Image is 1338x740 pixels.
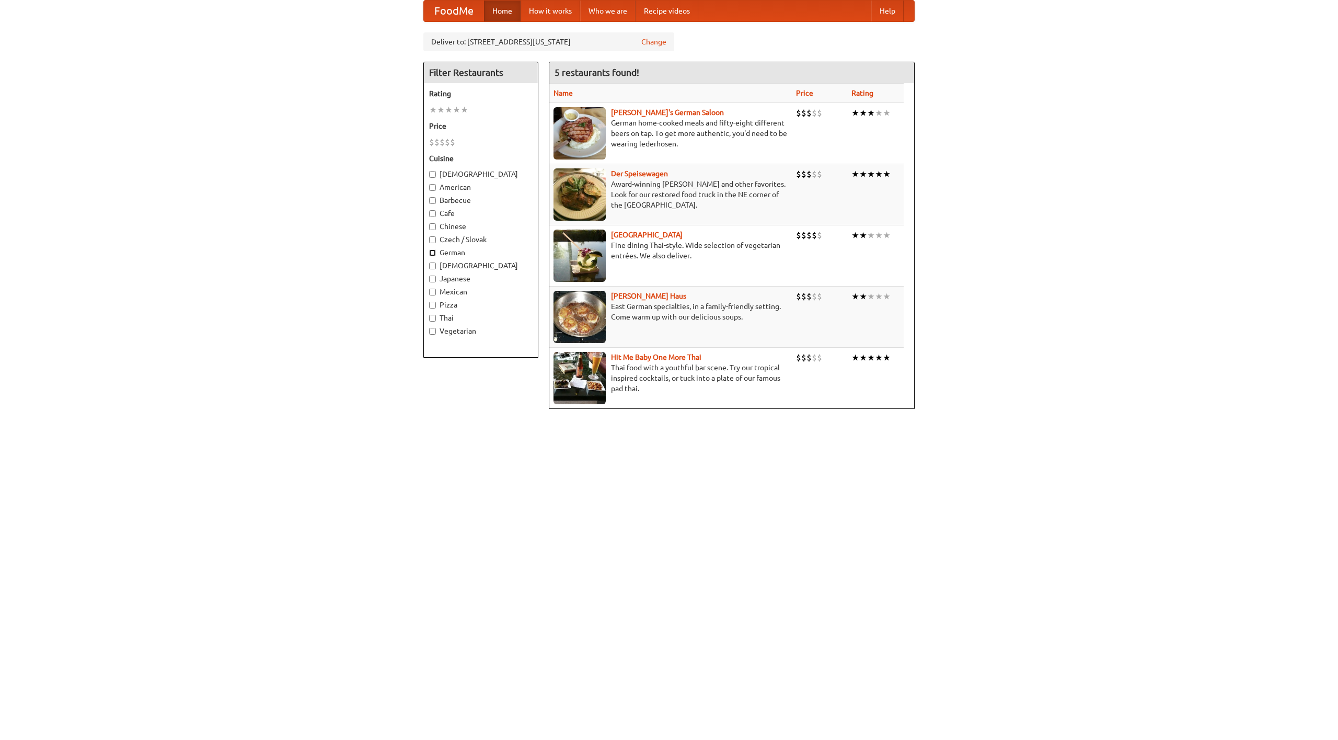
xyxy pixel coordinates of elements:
li: ★ [859,230,867,241]
label: Vegetarian [429,326,533,336]
li: $ [806,352,812,363]
a: [PERSON_NAME] Haus [611,292,686,300]
a: Home [484,1,521,21]
li: ★ [429,104,437,116]
label: [DEMOGRAPHIC_DATA] [429,169,533,179]
li: ★ [875,291,883,302]
li: ★ [883,230,891,241]
li: $ [796,291,801,302]
a: Der Speisewagen [611,169,668,178]
li: $ [796,230,801,241]
li: $ [796,107,801,119]
li: $ [801,291,806,302]
a: Who we are [580,1,636,21]
li: ★ [859,107,867,119]
a: Hit Me Baby One More Thai [611,353,701,361]
h4: Filter Restaurants [424,62,538,83]
li: ★ [867,107,875,119]
li: $ [806,107,812,119]
a: Help [871,1,904,21]
a: How it works [521,1,580,21]
li: $ [812,168,817,180]
input: Japanese [429,276,436,282]
li: $ [812,107,817,119]
label: American [429,182,533,192]
p: Award-winning [PERSON_NAME] and other favorites. Look for our restored food truck in the NE corne... [553,179,788,210]
ng-pluralize: 5 restaurants found! [555,67,639,77]
img: kohlhaus.jpg [553,291,606,343]
li: ★ [875,107,883,119]
li: ★ [867,230,875,241]
label: Cafe [429,208,533,219]
a: Recipe videos [636,1,698,21]
li: $ [801,230,806,241]
li: $ [812,352,817,363]
label: Barbecue [429,195,533,206]
li: ★ [851,230,859,241]
li: ★ [851,291,859,302]
label: Chinese [429,221,533,232]
li: ★ [883,107,891,119]
h5: Rating [429,88,533,99]
li: ★ [437,104,445,116]
li: ★ [867,352,875,363]
li: $ [801,352,806,363]
a: [PERSON_NAME]'s German Saloon [611,108,724,117]
li: $ [806,168,812,180]
p: Fine dining Thai-style. Wide selection of vegetarian entrées. We also deliver. [553,240,788,261]
li: ★ [859,168,867,180]
h5: Cuisine [429,153,533,164]
input: American [429,184,436,191]
li: $ [817,352,822,363]
li: $ [817,168,822,180]
li: ★ [859,291,867,302]
li: $ [434,136,440,148]
input: [DEMOGRAPHIC_DATA] [429,263,436,269]
li: $ [806,291,812,302]
div: Deliver to: [STREET_ADDRESS][US_STATE] [423,32,674,51]
p: German home-cooked meals and fifty-eight different beers on tap. To get more authentic, you'd nee... [553,118,788,149]
input: Chinese [429,223,436,230]
li: $ [796,168,801,180]
a: Change [641,37,666,47]
a: FoodMe [424,1,484,21]
li: $ [801,168,806,180]
li: ★ [453,104,460,116]
label: Pizza [429,300,533,310]
li: ★ [883,168,891,180]
li: $ [806,230,812,241]
li: $ [801,107,806,119]
label: Thai [429,313,533,323]
li: ★ [883,352,891,363]
li: $ [812,230,817,241]
input: Thai [429,315,436,322]
input: Czech / Slovak [429,236,436,243]
a: Rating [851,89,873,97]
li: ★ [875,168,883,180]
a: Price [796,89,813,97]
b: [GEOGRAPHIC_DATA] [611,231,683,239]
img: speisewagen.jpg [553,168,606,221]
li: ★ [883,291,891,302]
input: Barbecue [429,197,436,204]
p: East German specialties, in a family-friendly setting. Come warm up with our delicious soups. [553,301,788,322]
input: Mexican [429,289,436,295]
li: $ [817,230,822,241]
li: $ [440,136,445,148]
input: Pizza [429,302,436,309]
h5: Price [429,121,533,131]
li: ★ [875,352,883,363]
li: ★ [851,168,859,180]
input: Vegetarian [429,328,436,335]
li: $ [445,136,450,148]
p: Thai food with a youthful bar scene. Try our tropical inspired cocktails, or tuck into a plate of... [553,362,788,394]
li: $ [812,291,817,302]
li: ★ [867,168,875,180]
li: ★ [851,107,859,119]
li: ★ [859,352,867,363]
li: ★ [867,291,875,302]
